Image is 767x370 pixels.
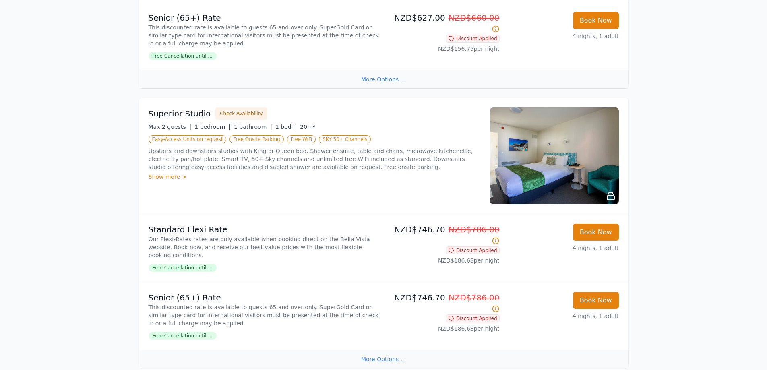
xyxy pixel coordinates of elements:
button: Book Now [573,292,619,309]
p: 4 nights, 1 adult [506,32,619,40]
p: Standard Flexi Rate [149,224,380,235]
p: Upstairs and downstairs studios with King or Queen bed. Shower ensuite, table and chairs, microwa... [149,147,480,171]
div: More Options ... [139,350,628,368]
span: Free Onsite Parking [229,135,283,143]
div: Show more > [149,173,480,181]
span: NZD$660.00 [449,13,500,23]
span: Free Cancellation until ... [149,52,217,60]
button: Book Now [573,224,619,241]
span: Free WiFi [287,135,316,143]
span: Free Cancellation until ... [149,332,217,340]
p: This discounted rate is available to guests 65 and over only. SuperGold Card or similar type card... [149,23,380,48]
button: Book Now [573,12,619,29]
p: 4 nights, 1 adult [506,312,619,320]
button: Check Availability [215,107,267,120]
span: Max 2 guests | [149,124,192,130]
span: Free Cancellation until ... [149,264,217,272]
span: 1 bathroom | [234,124,272,130]
p: NZD$156.75 per night [387,45,500,53]
span: NZD$786.00 [449,225,500,234]
span: NZD$786.00 [449,293,500,302]
p: Senior (65+) Rate [149,292,380,303]
span: SKY 50+ Channels [319,135,371,143]
p: 4 nights, 1 adult [506,244,619,252]
p: Senior (65+) Rate [149,12,380,23]
p: This discounted rate is available to guests 65 and over only. SuperGold Card or similar type card... [149,303,380,327]
p: NZD$186.68 per night [387,325,500,333]
p: NZD$627.00 [387,12,500,35]
span: Discount Applied [446,314,500,322]
h3: Superior Studio [149,108,211,119]
p: Our Flexi-Rates rates are only available when booking direct on the Bella Vista website. Book now... [149,235,380,259]
span: 1 bedroom | [194,124,231,130]
span: Easy-Access Units on request [149,135,227,143]
div: More Options ... [139,70,628,88]
span: 20m² [300,124,315,130]
span: Discount Applied [446,35,500,43]
span: 1 bed | [275,124,297,130]
p: NZD$186.68 per night [387,256,500,265]
p: NZD$746.70 [387,224,500,246]
span: Discount Applied [446,246,500,254]
p: NZD$746.70 [387,292,500,314]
